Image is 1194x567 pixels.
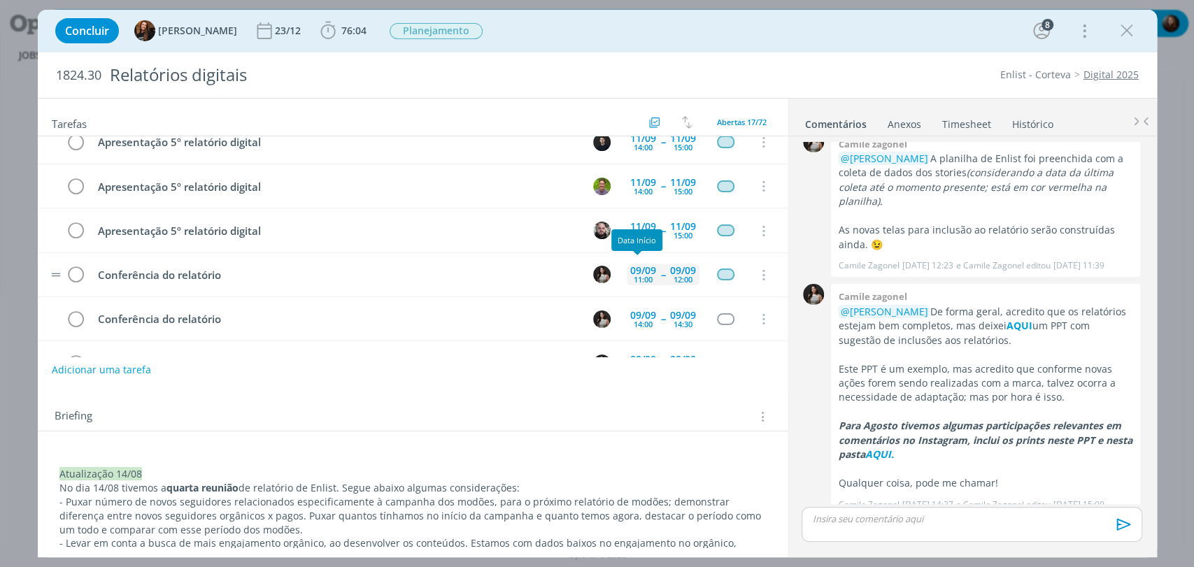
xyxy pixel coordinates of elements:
[55,18,119,43] button: Concluir
[630,354,656,364] div: 09/09
[670,266,696,275] div: 09/09
[390,23,483,39] span: Planejamento
[92,266,581,284] div: Conferência do relatório
[838,152,1133,209] p: A planilha de Enlist foi preenchida com a coleta de dados dos stories
[51,273,61,277] img: drag-icon.svg
[1083,68,1139,81] a: Digital 2025
[888,117,921,131] div: Anexos
[593,222,611,239] img: G
[592,264,613,285] button: C
[104,58,682,92] div: Relatórios digitais
[52,114,87,131] span: Tarefas
[670,134,696,143] div: 11/09
[670,354,696,364] div: 09/09
[803,131,824,152] img: C
[92,178,581,196] div: Apresentação 5º relatório digital
[674,275,692,283] div: 12:00
[593,134,611,151] img: C
[92,310,581,328] div: Conferência do relatório
[630,222,656,231] div: 11/09
[158,26,237,36] span: [PERSON_NAME]
[65,25,109,36] span: Concluir
[670,310,696,320] div: 09/09
[838,259,899,272] p: Camile Zagonel
[838,166,1113,208] em: (considerando a data da última coleta até o momento presente; está em cor vermelha na planilha).
[38,10,1157,557] div: dialog
[674,320,692,328] div: 14:30
[661,314,665,324] span: --
[838,223,1133,252] p: As novas telas para inclusão ao relatório serão construídas ainda. 😉
[804,111,867,131] a: Comentários
[840,152,928,165] span: @[PERSON_NAME]
[275,26,304,36] div: 23/12
[593,310,611,328] img: C
[840,305,928,318] span: @[PERSON_NAME]
[838,305,1133,347] p: De forma geral, acredito que os relatórios estejam bem completos, mas deixei um PPT com sugestão ...
[239,481,520,494] span: de relatório de Enlist. Segue abaixo algumas considerações:
[670,222,696,231] div: 11/09
[592,308,613,329] button: C
[661,226,665,236] span: --
[1011,111,1054,131] a: Histórico
[59,467,142,480] span: Atualização 14/08
[634,187,653,195] div: 14:00
[593,354,611,372] img: C
[1006,319,1032,332] a: AQUI
[630,310,656,320] div: 09/09
[838,362,1133,405] p: Este PPT é um exemplo, mas acredito que conforme novas ações forem sendo realizadas com a marca, ...
[670,178,696,187] div: 11/09
[92,134,581,151] div: Apresentação 5º relatório digital
[593,178,611,195] img: T
[59,495,766,537] p: - Puxar número de novos seguidores relacionados especificamente à campanha dos modões, para o pró...
[1030,20,1053,42] button: 8
[661,181,665,191] span: --
[941,111,992,131] a: Timesheet
[674,143,692,151] div: 15:00
[838,498,899,511] p: Camile Zagonel
[92,222,581,240] div: Apresentação 5º relatório digital
[630,178,656,187] div: 11/09
[134,20,237,41] button: T[PERSON_NAME]
[630,266,656,275] div: 09/09
[674,187,692,195] div: 15:00
[1000,68,1071,81] a: Enlist - Corteva
[317,20,370,42] button: 76:04
[1053,259,1104,272] span: [DATE] 11:39
[1053,498,1104,511] span: [DATE] 15:00
[674,231,692,239] div: 15:00
[389,22,483,40] button: Planejamento
[661,270,665,280] span: --
[865,447,893,461] a: AQUI.
[59,481,166,494] span: No dia 14/08 tivemos a
[611,229,662,251] div: Data Início
[92,355,581,373] div: Troca com Gio
[592,220,613,241] button: G
[902,498,953,511] span: [DATE] 14:37
[630,134,656,143] div: 11/09
[661,137,665,147] span: --
[634,320,653,328] div: 14:00
[717,117,767,127] span: Abertas 17/72
[955,259,1050,272] span: e Camile Zagonel editou
[838,419,1132,461] em: Para Agosto tivemos algumas participações relevantes em comentários no Instagram, inclui os print...
[634,275,653,283] div: 11:00
[341,24,367,37] span: 76:04
[634,143,653,151] div: 14:00
[55,408,92,426] span: Briefing
[166,481,239,494] strong: quarta reunião
[682,116,692,129] img: arrow-down-up.svg
[592,352,613,373] button: C
[1042,19,1053,31] div: 8
[592,131,613,152] button: C
[56,68,101,83] span: 1824.30
[838,290,907,303] b: Camile zagonel
[803,284,824,305] img: C
[838,138,907,150] b: Camile zagonel
[134,20,155,41] img: T
[955,498,1050,511] span: e Camile Zagonel editou
[593,266,611,283] img: C
[592,175,613,196] button: T
[51,357,152,382] button: Adicionar uma tarefa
